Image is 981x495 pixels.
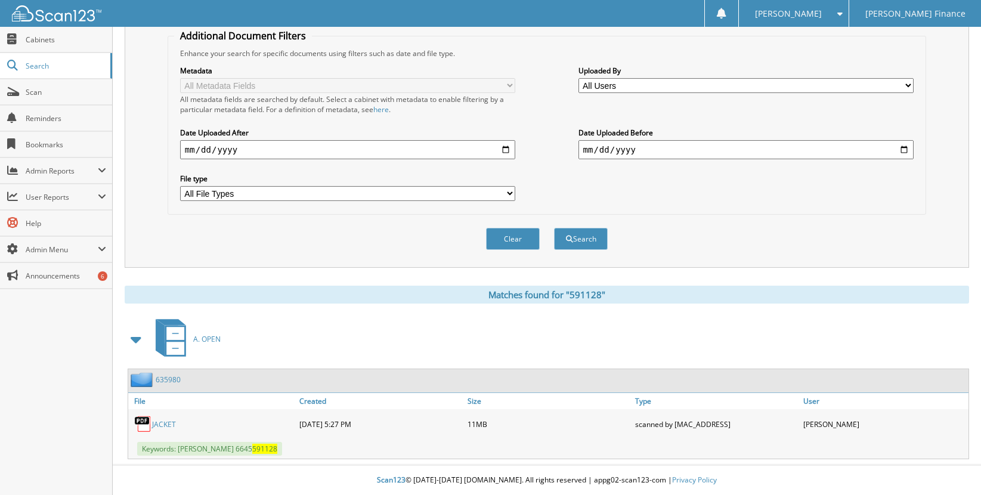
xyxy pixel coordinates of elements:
input: end [578,140,914,159]
a: 635980 [156,375,181,385]
a: Created [296,393,465,409]
img: scan123-logo-white.svg [12,5,101,21]
button: Clear [486,228,540,250]
span: Admin Reports [26,166,98,176]
a: Privacy Policy [672,475,717,485]
span: Help [26,218,106,228]
label: Uploaded By [578,66,914,76]
span: Keywords: [PERSON_NAME] 6645 [137,442,282,456]
div: [DATE] 5:27 PM [296,412,465,436]
span: Search [26,61,104,71]
div: 11MB [465,412,633,436]
a: User [800,393,968,409]
div: scanned by [MAC_ADDRESS] [632,412,800,436]
img: folder2.png [131,372,156,387]
span: Announcements [26,271,106,281]
span: [PERSON_NAME] Finance [865,10,965,17]
div: All metadata fields are searched by default. Select a cabinet with metadata to enable filtering b... [180,94,516,115]
label: Metadata [180,66,516,76]
label: File type [180,174,516,184]
label: Date Uploaded Before [578,128,914,138]
span: Admin Menu [26,245,98,255]
span: [PERSON_NAME] [755,10,822,17]
div: [PERSON_NAME] [800,412,968,436]
button: Search [554,228,608,250]
div: © [DATE]-[DATE] [DOMAIN_NAME]. All rights reserved | appg02-scan123-com | [113,466,981,495]
div: Matches found for "591128" [125,286,969,304]
a: File [128,393,296,409]
a: JACKET [152,419,176,429]
span: A. OPEN [193,334,221,344]
a: A. OPEN [148,315,221,363]
span: 591128 [252,444,277,454]
a: Size [465,393,633,409]
span: Reminders [26,113,106,123]
img: PDF.png [134,415,152,433]
span: Scan123 [377,475,406,485]
legend: Additional Document Filters [174,29,312,42]
span: Bookmarks [26,140,106,150]
div: 6 [98,271,107,281]
div: Enhance your search for specific documents using filters such as date and file type. [174,48,920,58]
span: User Reports [26,192,98,202]
span: Cabinets [26,35,106,45]
a: here [373,104,389,115]
a: Type [632,393,800,409]
input: start [180,140,516,159]
span: Scan [26,87,106,97]
label: Date Uploaded After [180,128,516,138]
